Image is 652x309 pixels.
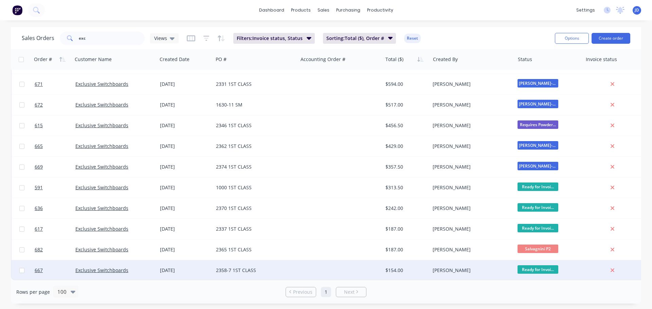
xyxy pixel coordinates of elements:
[518,56,532,63] div: Status
[286,289,316,295] a: Previous page
[433,226,508,232] div: [PERSON_NAME]
[326,35,384,42] span: Sorting: Total ($), Order #
[35,219,75,239] a: 617
[35,163,43,170] span: 669
[385,184,425,191] div: $313.50
[34,56,52,63] div: Order #
[433,205,508,212] div: [PERSON_NAME]
[75,122,128,129] a: Exclusive Switchboards
[160,267,211,274] div: [DATE]
[321,287,331,297] a: Page 1 is your current page
[35,198,75,218] a: 636
[35,260,75,281] a: 667
[364,5,397,15] div: productivity
[160,205,211,212] div: [DATE]
[385,246,425,253] div: $187.00
[75,163,128,170] a: Exclusive Switchboards
[433,101,508,108] div: [PERSON_NAME]
[160,184,211,191] div: [DATE]
[75,226,128,232] a: Exclusive Switchboards
[333,5,364,15] div: purchasing
[323,33,396,44] button: Sorting:Total ($), Order #
[385,56,403,63] div: Total ($)
[518,245,558,253] span: Salvagnini P2
[35,226,43,232] span: 617
[160,143,211,150] div: [DATE]
[75,267,128,273] a: Exclusive Switchboards
[288,5,314,15] div: products
[75,143,128,149] a: Exclusive Switchboards
[237,35,303,42] span: Filters: Invoice status, Status
[216,205,291,212] div: 2370 1ST CLASS
[433,122,508,129] div: [PERSON_NAME]
[35,136,75,156] a: 665
[154,35,167,42] span: Views
[22,35,54,41] h1: Sales Orders
[216,163,291,170] div: 2374 1ST CLASS
[518,79,558,88] span: [PERSON_NAME]-Power C5
[344,289,355,295] span: Next
[433,184,508,191] div: [PERSON_NAME]
[518,100,558,108] span: [PERSON_NAME]-Power C5
[385,143,425,150] div: $429.00
[433,81,508,88] div: [PERSON_NAME]
[433,246,508,253] div: [PERSON_NAME]
[555,33,589,44] button: Options
[433,56,458,63] div: Created By
[216,267,291,274] div: 2358-7 1ST CLASS
[216,226,291,232] div: 2337 1ST CLASS
[385,205,425,212] div: $242.00
[160,226,211,232] div: [DATE]
[256,5,288,15] a: dashboard
[573,5,598,15] div: settings
[75,246,128,253] a: Exclusive Switchboards
[216,56,227,63] div: PO #
[293,289,312,295] span: Previous
[635,7,639,13] span: JD
[385,81,425,88] div: $594.00
[385,226,425,232] div: $187.00
[35,177,75,198] a: 591
[216,184,291,191] div: 1000 1ST CLASS
[216,81,291,88] div: 2331 1ST CLASS
[75,81,128,87] a: Exclusive Switchboards
[433,143,508,150] div: [PERSON_NAME]
[35,143,43,150] span: 665
[518,224,558,232] span: Ready for Invoi...
[35,81,43,88] span: 671
[586,56,617,63] div: Invoice status
[518,265,558,274] span: Ready for Invoi...
[35,267,43,274] span: 667
[592,33,630,44] button: Create order
[35,101,43,108] span: 672
[433,267,508,274] div: [PERSON_NAME]
[385,122,425,129] div: $456.50
[16,289,50,295] span: Rows per page
[35,205,43,212] span: 636
[518,120,558,129] span: Requires Powder...
[518,182,558,191] span: Ready for Invoi...
[518,162,558,170] span: [PERSON_NAME]-Power C5
[385,163,425,170] div: $357.50
[35,74,75,94] a: 671
[35,95,75,115] a: 672
[160,122,211,129] div: [DATE]
[283,287,369,297] ul: Pagination
[35,157,75,177] a: 669
[75,56,112,63] div: Customer Name
[160,246,211,253] div: [DATE]
[12,5,22,15] img: Factory
[160,101,211,108] div: [DATE]
[518,203,558,212] span: Ready for Invoi...
[35,239,75,260] a: 682
[35,184,43,191] span: 591
[336,289,366,295] a: Next page
[518,141,558,150] span: [PERSON_NAME]-Power C5
[160,163,211,170] div: [DATE]
[216,122,291,129] div: 2346 1ST CLASS
[35,115,75,136] a: 615
[75,101,128,108] a: Exclusive Switchboards
[233,33,315,44] button: Filters:Invoice status, Status
[35,122,43,129] span: 615
[216,246,291,253] div: 2365 1ST CLASS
